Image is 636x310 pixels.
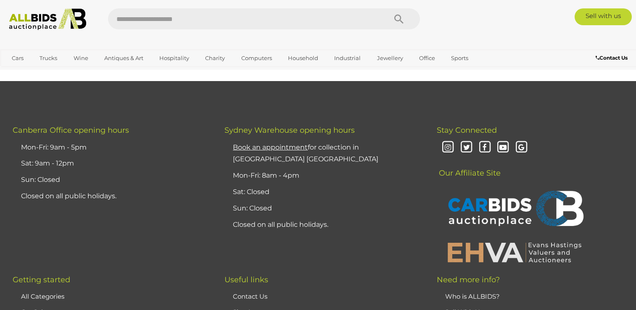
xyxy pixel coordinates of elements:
a: Contact Us [233,292,267,300]
a: Hospitality [154,51,195,65]
i: Facebook [478,140,492,155]
a: Who is ALLBIDS? [445,292,500,300]
a: Charity [200,51,230,65]
span: Need more info? [437,275,500,284]
a: Trucks [34,51,63,65]
li: Mon-Fri: 8am - 4pm [231,168,415,184]
a: Industrial [329,51,366,65]
a: [GEOGRAPHIC_DATA] [6,65,77,79]
b: Contact Us [596,55,628,61]
a: Contact Us [596,53,630,63]
a: Computers [236,51,277,65]
a: Sell with us [575,8,632,25]
a: Office [414,51,441,65]
u: Book an appointment [233,143,308,151]
a: Wine [68,51,94,65]
a: Antiques & Art [99,51,149,65]
li: Sat: Closed [231,184,415,200]
i: Google [514,140,529,155]
span: Useful links [224,275,268,284]
a: All Categories [21,292,64,300]
i: Youtube [496,140,511,155]
a: Household [282,51,324,65]
span: Getting started [13,275,70,284]
button: Search [378,8,420,29]
i: Instagram [441,140,456,155]
span: Stay Connected [437,126,497,135]
i: Twitter [459,140,474,155]
li: Mon-Fri: 9am - 5pm [19,139,203,156]
img: Allbids.com.au [5,8,90,30]
span: Our Affiliate Site [437,156,501,178]
li: Sun: Closed [19,172,203,188]
li: Sat: 9am - 12pm [19,155,203,172]
a: Cars [6,51,29,65]
img: CARBIDS Auctionplace [443,182,586,237]
span: Sydney Warehouse opening hours [224,126,355,135]
li: Sun: Closed [231,200,415,217]
span: Canberra Office opening hours [13,126,129,135]
a: Sports [446,51,474,65]
a: Jewellery [372,51,409,65]
li: Closed on all public holidays. [19,188,203,205]
li: Closed on all public holidays. [231,217,415,233]
img: EHVA | Evans Hastings Valuers and Auctioneers [443,241,586,263]
a: Book an appointmentfor collection in [GEOGRAPHIC_DATA] [GEOGRAPHIC_DATA] [233,143,378,163]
